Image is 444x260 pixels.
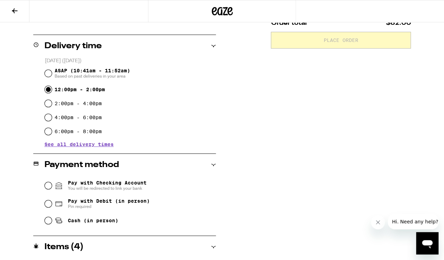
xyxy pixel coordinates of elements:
[55,101,102,106] label: 2:00pm - 4:00pm
[68,218,118,223] span: Cash (in person)
[68,204,150,209] span: Pin required
[68,186,147,191] span: You will be redirected to link your bank
[55,87,105,92] label: 12:00pm - 2:00pm
[68,180,147,191] span: Pay with Checking Account
[416,232,438,254] iframe: Button to launch messaging window
[55,73,130,79] span: Based on past deliveries in your area
[45,58,216,64] p: [DATE] ([DATE])
[371,215,385,229] iframe: Close message
[44,42,102,50] h2: Delivery time
[55,129,102,134] label: 6:00pm - 8:00pm
[55,68,130,79] span: ASAP (10:41am - 11:52am)
[271,20,306,26] span: Order total
[386,20,411,26] span: $82.00
[388,214,438,229] iframe: Message from company
[44,26,216,31] p: We'll contact you at [PHONE_NUMBER] when we arrive
[324,38,358,43] span: Place Order
[44,243,84,251] h2: Items ( 4 )
[271,32,411,49] button: Place Order
[44,161,119,169] h2: Payment method
[68,198,150,204] span: Pay with Debit (in person)
[55,115,102,120] label: 4:00pm - 6:00pm
[44,142,114,147] button: See all delivery times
